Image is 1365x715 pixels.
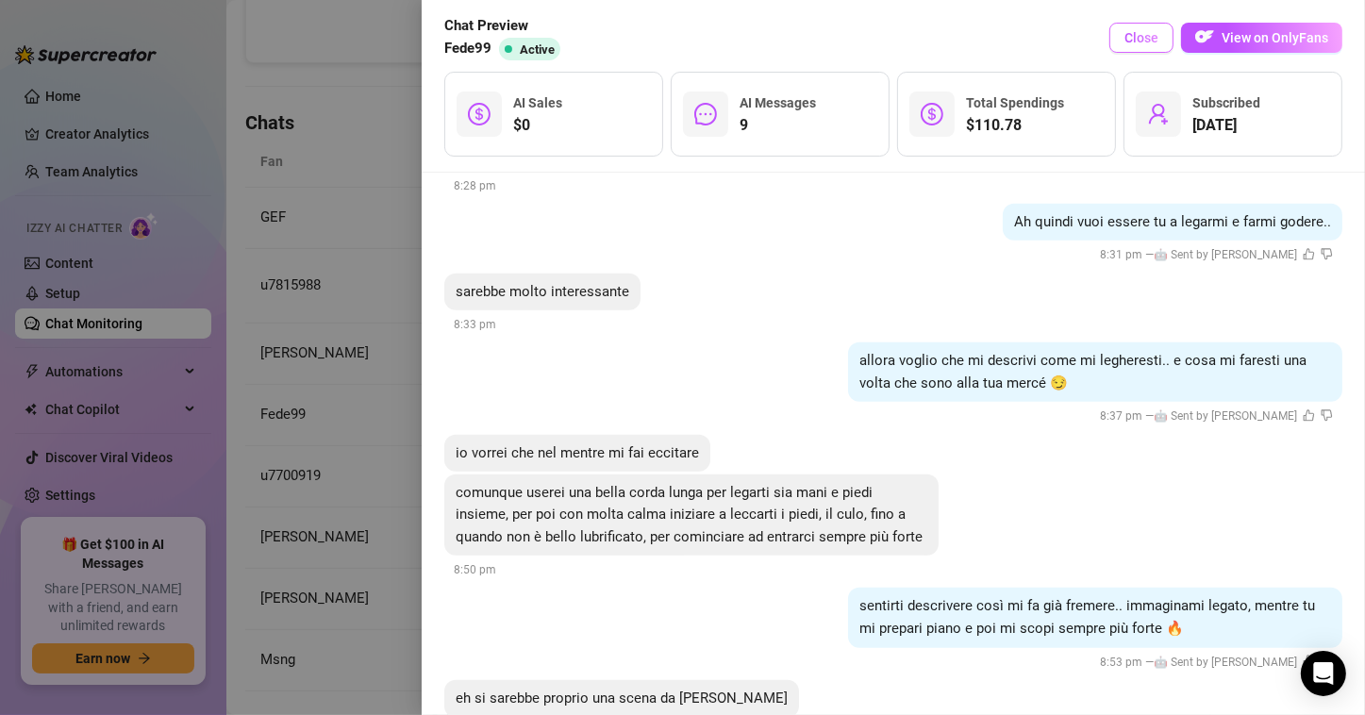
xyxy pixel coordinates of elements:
button: Close [1109,23,1174,53]
span: Active [520,42,555,57]
span: comunque userei una bella corda lunga per legarti sia mani e piedi insieme, per poi con molta cal... [456,484,923,545]
img: OF [1195,27,1214,46]
span: 8:50 pm [454,563,496,576]
span: AI Sales [513,95,562,110]
span: 8:28 pm [454,179,496,192]
span: Ah quindi vuoi essere tu a legarmi e farmi godere.. [1014,213,1331,230]
span: 🤖 Sent by [PERSON_NAME] [1154,656,1297,669]
span: Chat Preview [444,15,568,38]
span: like [1303,409,1315,422]
span: $0 [513,114,562,137]
span: like [1303,248,1315,260]
span: message [694,103,717,125]
span: [DATE] [1192,114,1260,137]
span: sarebbe molto interessante [456,283,629,300]
span: 8:33 pm [454,318,496,331]
button: OFView on OnlyFans [1181,23,1342,53]
span: dislike [1321,248,1333,260]
span: eh si sarebbe proprio una scena da [PERSON_NAME] [456,690,788,707]
span: 9 [740,114,816,137]
span: allora voglio che mi descrivi come mi legheresti.. e cosa mi faresti una volta che sono alla tua ... [859,352,1307,391]
span: Subscribed [1192,95,1260,110]
span: 🤖 Sent by [PERSON_NAME] [1154,409,1297,423]
span: dislike [1321,409,1333,422]
span: 8:37 pm — [1100,409,1333,423]
span: user-add [1147,103,1170,125]
span: 8:53 pm — [1100,656,1333,669]
span: dollar [921,103,943,125]
span: sentirti descrivere così mi fa già fremere.. immaginami legato, mentre tu mi prepari piano e poi ... [859,597,1315,637]
span: dollar [468,103,491,125]
span: Total Spendings [966,95,1064,110]
span: AI Messages [740,95,816,110]
span: io vorrei che nel mentre mi fai eccitare [456,444,699,461]
span: Fede99 [444,38,491,60]
div: Open Intercom Messenger [1301,651,1346,696]
span: Close [1124,30,1158,45]
span: $110.78 [966,114,1064,137]
span: 8:31 pm — [1100,248,1333,261]
a: OFView on OnlyFans [1181,23,1342,54]
span: View on OnlyFans [1222,30,1328,45]
span: 🤖 Sent by [PERSON_NAME] [1154,248,1297,261]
